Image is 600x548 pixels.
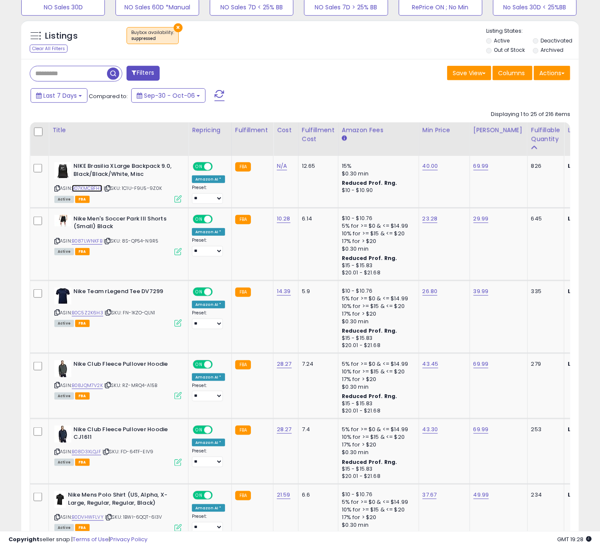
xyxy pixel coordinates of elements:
span: | SKU: RZ-MRQ4-A15B [104,382,157,389]
button: Columns [493,66,532,80]
span: Compared to: [89,92,128,100]
span: OFF [211,288,225,295]
div: $10 - $10.76 [342,288,412,295]
div: $15 - $15.83 [342,400,412,407]
div: $0.30 min [342,383,412,391]
a: B08D3XLQJF [72,448,101,455]
span: OFF [211,426,225,433]
div: $0.30 min [342,449,412,456]
div: 5.9 [302,288,332,295]
span: OFF [211,361,225,368]
div: Preset: [192,185,225,204]
div: $0.30 min [342,318,412,325]
div: ASIN: [54,426,182,465]
div: $20.01 - $21.68 [342,342,412,349]
div: ASIN: [54,215,182,254]
small: FBA [235,426,251,435]
div: 5% for >= $0 & <= $14.99 [342,360,412,368]
small: FBA [235,288,251,297]
div: Title [52,126,185,135]
span: OFF [211,163,225,170]
div: Cost [277,126,295,135]
div: 17% for > $20 [342,310,412,318]
a: B0C5Z2K6H3 [72,309,103,316]
div: Amazon AI * [192,175,225,183]
b: Nike Men's Soccer Park III Shorts (Small) Black [73,215,177,233]
span: | SKU: 1BWI-6QQT-6I3V [105,514,162,520]
div: 10% for >= $15 & <= $20 [342,302,412,310]
span: ON [194,215,204,223]
span: ON [194,163,204,170]
button: Save View [447,66,491,80]
a: 28.27 [277,360,292,368]
div: 7.24 [302,360,332,368]
div: $10 - $10.76 [342,491,412,498]
div: 5% for >= $0 & <= $14.99 [342,295,412,302]
label: Out of Stock [494,46,525,54]
a: Privacy Policy [110,535,147,543]
div: Clear All Filters [30,45,68,53]
div: Min Price [423,126,466,135]
div: Amazon AI * [192,228,225,236]
div: 15% [342,162,412,170]
a: 69.99 [473,162,489,170]
div: 253 [531,426,558,433]
span: Last 7 Days [43,91,77,100]
small: Amazon Fees. [342,135,347,142]
a: 37.67 [423,491,437,499]
b: NIKE Brasilia XLarge Backpack 9.0, Black/Black/White, Misc [73,162,177,180]
div: 826 [531,162,558,170]
div: $15 - $15.83 [342,262,412,269]
div: 10% for >= $15 & <= $20 [342,433,412,441]
span: Columns [498,69,525,77]
span: ON [194,361,204,368]
img: 41jsCrMsPwL._SL40_.jpg [54,426,71,443]
span: ON [194,492,204,499]
div: 17% for > $20 [342,376,412,383]
div: $10 - $10.90 [342,187,412,194]
div: 6.6 [302,491,332,499]
div: 5% for >= $0 & <= $14.99 [342,498,412,506]
img: 41KEnSyNGvL._SL40_.jpg [54,162,71,179]
span: All listings currently available for purchase on Amazon [54,248,74,255]
a: 29.99 [473,215,489,223]
small: FBA [235,360,251,370]
span: All listings currently available for purchase on Amazon [54,320,74,327]
div: $15 - $15.83 [342,335,412,342]
span: FBA [75,248,90,255]
a: 69.99 [473,360,489,368]
span: All listings currently available for purchase on Amazon [54,459,74,466]
div: Amazon AI * [192,504,225,512]
a: B087LWNKFB [72,237,102,245]
a: Terms of Use [73,535,109,543]
small: FBA [235,162,251,172]
span: | SKU: 8S-QP54-N9R5 [104,237,158,244]
div: 279 [531,360,558,368]
button: Actions [534,66,570,80]
a: 23.28 [423,215,438,223]
div: Amazon AI * [192,301,225,308]
div: Amazon Fees [342,126,415,135]
a: 40.00 [423,162,438,170]
span: | SKU: FD-64TF-EIV9 [102,448,153,455]
div: $20.01 - $21.68 [342,407,412,415]
a: 43.45 [423,360,439,368]
button: Filters [127,66,160,81]
img: 31fB+pKJ1sL._SL40_.jpg [54,215,71,226]
a: 28.27 [277,425,292,434]
div: $0.30 min [342,521,412,529]
span: ON [194,426,204,433]
div: 17% for > $20 [342,514,412,521]
h5: Listings [45,30,78,42]
div: 10% for >= $15 & <= $20 [342,368,412,376]
div: $10 - $10.76 [342,215,412,222]
label: Active [494,37,510,44]
span: Buybox availability : [131,29,174,42]
span: All listings currently available for purchase on Amazon [54,393,74,400]
span: FBA [75,393,90,400]
div: Preset: [192,383,225,402]
label: Archived [541,46,563,54]
span: OFF [211,492,225,499]
div: Preset: [192,514,225,533]
div: Fulfillment [235,126,270,135]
